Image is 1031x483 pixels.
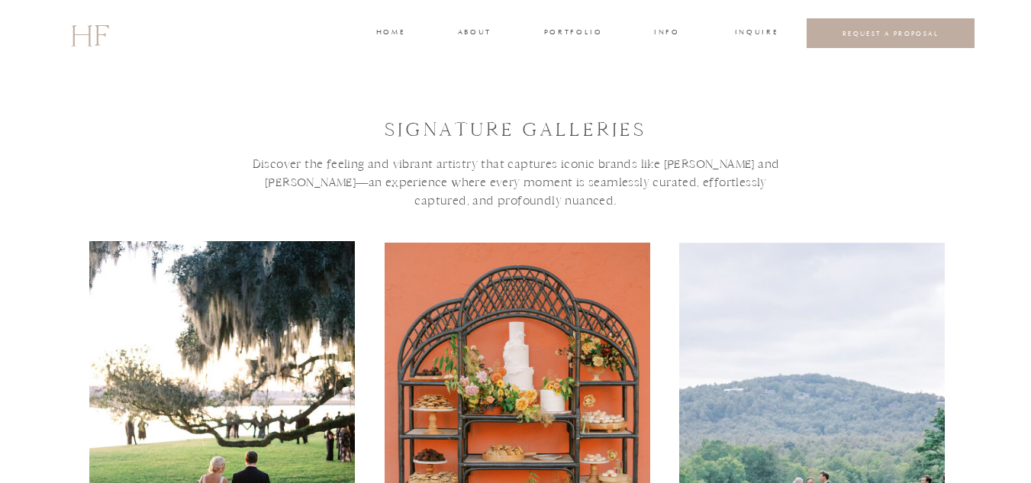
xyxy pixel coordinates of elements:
a: portfolio [544,27,601,40]
a: HF [70,11,108,56]
h1: signature GALLEries [384,118,648,145]
a: INFO [653,27,681,40]
a: about [458,27,490,40]
h3: Discover the feeling and vibrant artistry that captures iconic brands like [PERSON_NAME] and [PER... [239,155,794,269]
a: REQUEST A PROPOSAL [819,29,963,37]
a: INQUIRE [735,27,776,40]
a: home [376,27,404,40]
